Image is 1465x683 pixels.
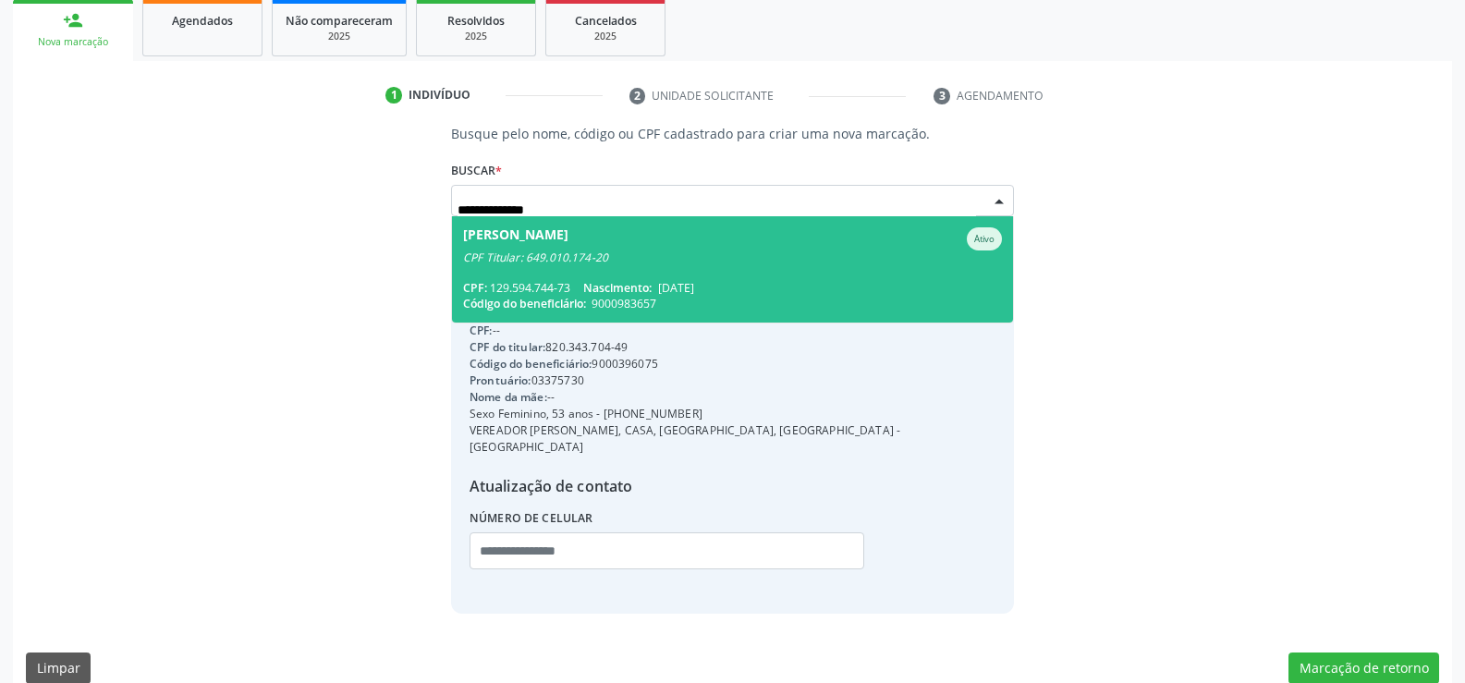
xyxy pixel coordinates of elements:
[658,280,694,296] span: [DATE]
[583,280,652,296] span: Nascimento:
[430,30,522,43] div: 2025
[385,87,402,104] div: 1
[470,389,547,405] span: Nome da mãe:
[447,13,505,29] span: Resolvidos
[470,356,592,372] span: Código do beneficiário:
[592,296,656,311] span: 9000983657
[172,13,233,29] span: Agendados
[451,156,502,185] label: Buscar
[463,280,1002,296] div: 129.594.744-73
[470,372,531,388] span: Prontuário:
[470,372,995,389] div: 03375730
[409,87,470,104] div: Indivíduo
[559,30,652,43] div: 2025
[470,389,995,406] div: --
[463,227,568,250] div: [PERSON_NAME]
[470,422,995,456] div: VEREADOR [PERSON_NAME], CASA, [GEOGRAPHIC_DATA], [GEOGRAPHIC_DATA] - [GEOGRAPHIC_DATA]
[286,30,393,43] div: 2025
[463,296,586,311] span: Código do beneficiário:
[470,323,493,338] span: CPF:
[470,323,995,339] div: --
[63,10,83,30] div: person_add
[26,35,120,49] div: Nova marcação
[470,475,995,497] div: Atualização de contato
[451,124,1014,143] p: Busque pelo nome, código ou CPF cadastrado para criar uma nova marcação.
[286,13,393,29] span: Não compareceram
[470,406,995,422] div: Sexo Feminino, 53 anos - [PHONE_NUMBER]
[470,504,593,532] label: Número de celular
[470,356,995,372] div: 9000396075
[470,339,995,356] div: 820.343.704-49
[575,13,637,29] span: Cancelados
[974,233,995,245] small: Ativo
[463,280,487,296] span: CPF:
[463,250,1002,265] div: CPF Titular: 649.010.174-20
[470,339,545,355] span: CPF do titular:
